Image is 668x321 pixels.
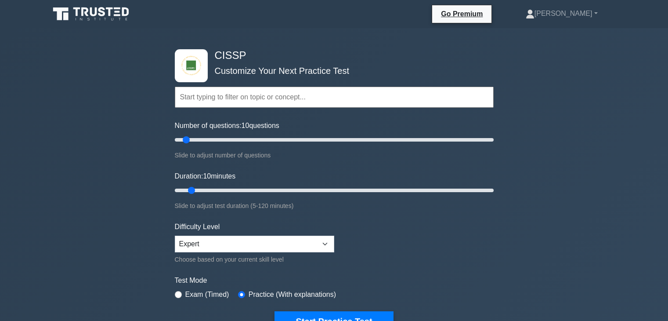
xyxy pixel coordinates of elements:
label: Duration: minutes [175,171,236,182]
span: 10 [242,122,249,129]
label: Test Mode [175,275,494,286]
h4: CISSP [211,49,451,62]
div: Choose based on your current skill level [175,254,334,265]
div: Slide to adjust test duration (5-120 minutes) [175,201,494,211]
label: Number of questions: questions [175,120,279,131]
div: Slide to adjust number of questions [175,150,494,160]
label: Practice (With explanations) [249,289,336,300]
span: 10 [203,172,211,180]
label: Exam (Timed) [185,289,229,300]
a: Go Premium [436,8,488,19]
label: Difficulty Level [175,222,220,232]
a: [PERSON_NAME] [505,5,619,22]
input: Start typing to filter on topic or concept... [175,87,494,108]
